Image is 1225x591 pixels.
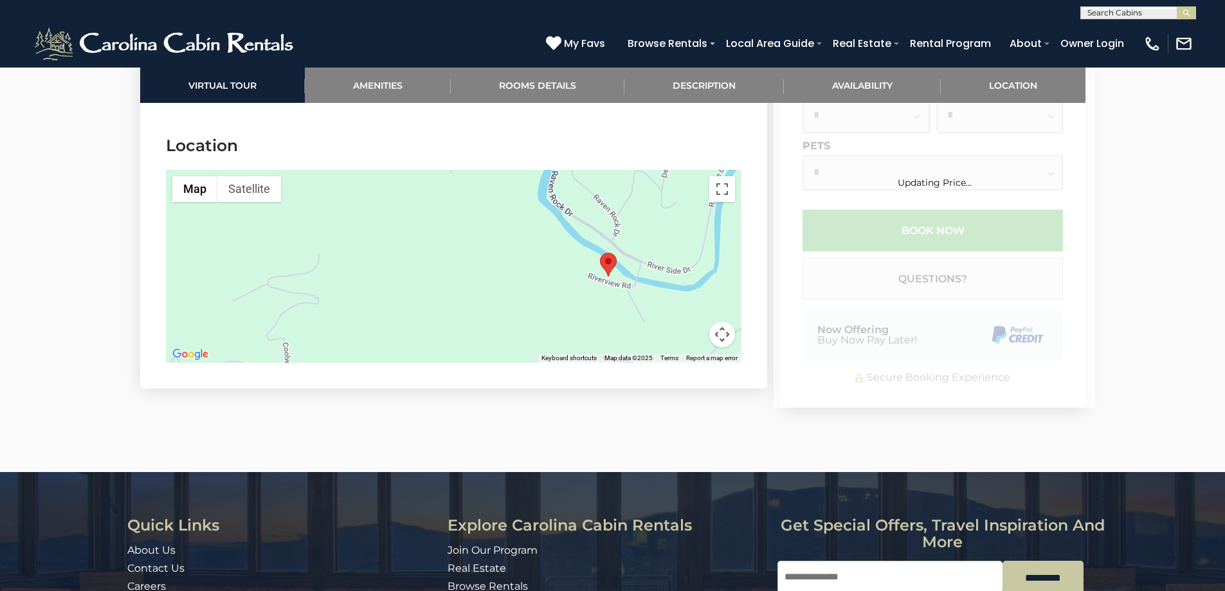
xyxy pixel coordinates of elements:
a: About Us [127,544,176,556]
a: About [1003,32,1048,55]
span: Map data ©2025 [604,354,653,361]
img: mail-regular-white.png [1175,35,1193,53]
a: Virtual Tour [140,68,305,103]
a: Join Our Program [448,544,538,556]
a: Availability [784,68,941,103]
h3: Quick Links [127,517,438,534]
div: Riverside Retreat [600,253,617,277]
a: Open this area in Google Maps (opens a new window) [169,346,212,363]
a: Contact Us [127,562,185,574]
a: Local Area Guide [720,32,821,55]
span: My Favs [564,35,605,51]
h3: Explore Carolina Cabin Rentals [448,517,768,534]
a: Description [624,68,784,103]
h3: Location [166,134,741,157]
button: Toggle fullscreen view [709,176,735,202]
a: My Favs [546,35,608,52]
a: Owner Login [1054,32,1130,55]
a: Location [941,68,1085,103]
button: Show satellite imagery [217,176,281,202]
a: Amenities [305,68,451,103]
a: Rooms Details [451,68,624,103]
img: White-1-2.png [32,24,299,63]
button: Show street map [172,176,217,202]
a: Real Estate [448,562,506,574]
a: Report a map error [686,354,738,361]
a: Browse Rentals [621,32,714,55]
a: Terms (opens in new tab) [660,354,678,361]
a: Real Estate [826,32,898,55]
img: Google [169,346,212,363]
button: Keyboard shortcuts [541,354,597,363]
button: Map camera controls [709,322,735,347]
h3: Get special offers, travel inspiration and more [777,517,1107,551]
img: phone-regular-white.png [1143,35,1161,53]
div: Updating Price... [774,177,1095,188]
a: Rental Program [903,32,997,55]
